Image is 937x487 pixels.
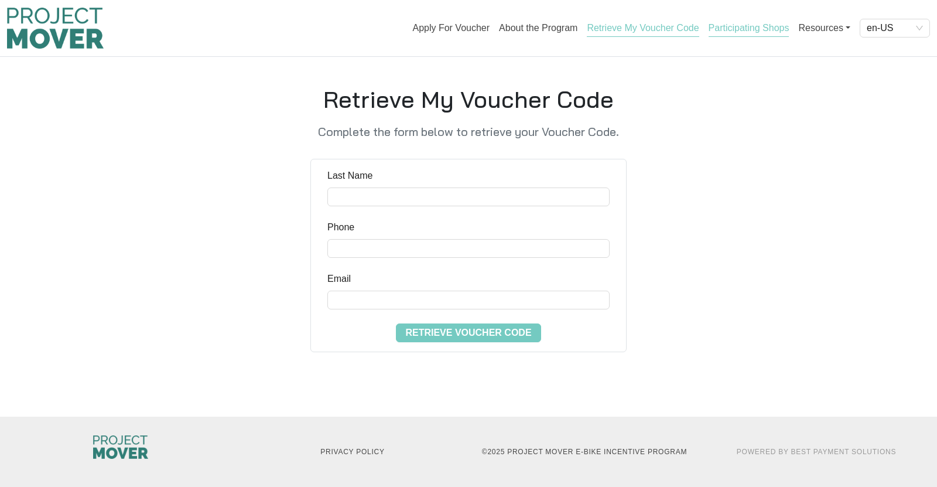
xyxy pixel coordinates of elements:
a: About the Program [499,23,577,33]
span: en-US [867,19,923,37]
input: Email [327,291,610,309]
h5: Complete the form below to retrieve your Voucher Code. [96,125,841,139]
input: Phone [327,239,610,258]
h1: Retrieve My Voucher Code [96,85,841,113]
span: Retrieve Voucher Code [405,326,531,340]
label: Last Name [327,169,372,183]
button: Retrieve Voucher Code [396,323,541,342]
input: Last Name [327,188,610,206]
p: © 2025 Project MOVER E-Bike Incentive Program [476,447,693,457]
a: Resources [798,16,850,40]
a: Apply For Voucher [412,23,490,33]
label: Phone [327,220,354,234]
img: Program logo [7,8,104,49]
label: Email [327,272,351,286]
a: Powered By Best Payment Solutions [737,448,896,456]
a: Privacy Policy [320,448,384,456]
img: Columbus City Council [93,435,148,459]
a: Retrieve My Voucher Code [587,23,699,37]
a: Participating Shops [709,23,789,37]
